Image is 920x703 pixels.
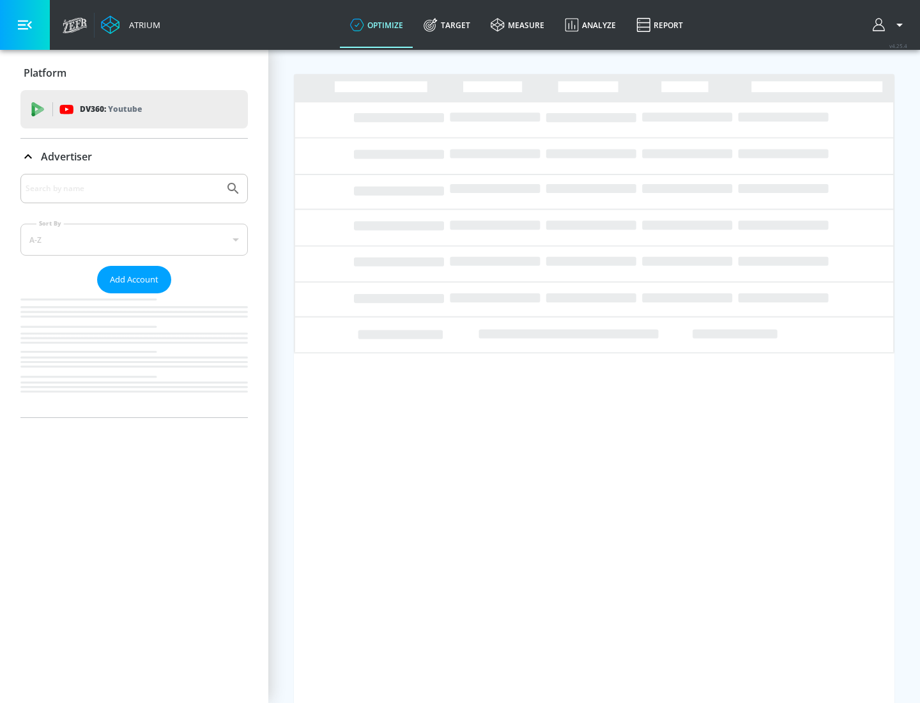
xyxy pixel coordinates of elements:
div: Platform [20,55,248,91]
div: Advertiser [20,174,248,417]
div: Atrium [124,19,160,31]
button: Add Account [97,266,171,293]
input: Search by name [26,180,219,197]
a: Analyze [555,2,626,48]
a: measure [480,2,555,48]
a: Atrium [101,15,160,35]
span: Add Account [110,272,158,287]
p: DV360: [80,102,142,116]
p: Platform [24,66,66,80]
div: A-Z [20,224,248,256]
label: Sort By [36,219,64,228]
span: v 4.25.4 [889,42,907,49]
p: Advertiser [41,150,92,164]
p: Youtube [108,102,142,116]
a: Target [413,2,480,48]
a: optimize [340,2,413,48]
div: DV360: Youtube [20,90,248,128]
a: Report [626,2,693,48]
div: Advertiser [20,139,248,174]
nav: list of Advertiser [20,293,248,417]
